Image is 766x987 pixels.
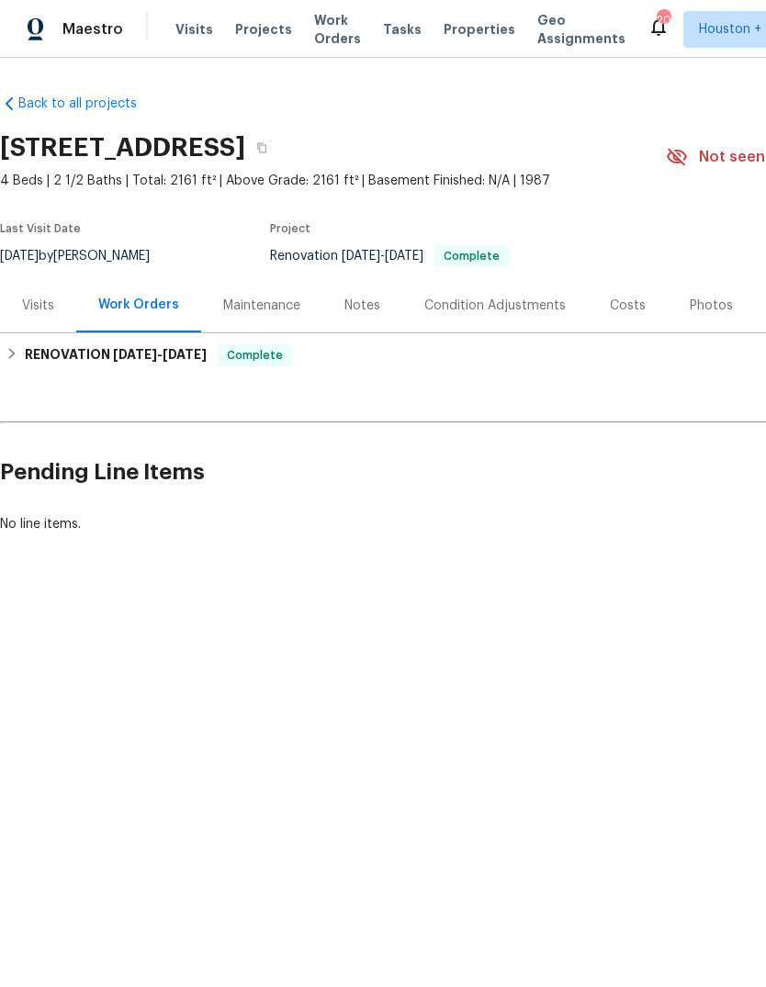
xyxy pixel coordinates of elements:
span: [DATE] [342,250,380,263]
div: Condition Adjustments [424,297,566,315]
span: Project [270,223,310,234]
span: Renovation [270,250,509,263]
span: [DATE] [163,348,207,361]
span: Geo Assignments [537,11,625,48]
span: [DATE] [113,348,157,361]
span: Properties [444,20,515,39]
span: [DATE] [385,250,423,263]
div: Work Orders [98,296,179,314]
span: - [342,250,423,263]
span: Visits [175,20,213,39]
div: 20 [657,11,670,29]
div: Costs [610,297,646,315]
span: Maestro [62,20,123,39]
span: Complete [220,346,290,365]
h6: RENOVATION [25,344,207,366]
span: - [113,348,207,361]
div: Visits [22,297,54,315]
span: Complete [436,251,507,262]
span: Work Orders [314,11,361,48]
div: Photos [690,297,733,315]
div: Maintenance [223,297,300,315]
span: Tasks [383,23,422,36]
div: Notes [344,297,380,315]
span: Projects [235,20,292,39]
button: Copy Address [245,131,278,164]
